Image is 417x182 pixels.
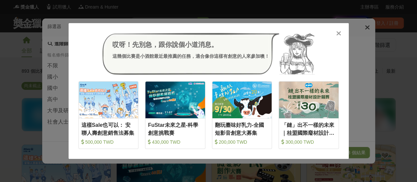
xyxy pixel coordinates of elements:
a: Cover Image翻玩臺味好乳力-全國短影音創意大募集 200,000 TWD [212,81,272,149]
div: 「鏈」出不一樣的未來｜桂盟國際廢材設計競賽 [282,121,336,136]
img: Cover Image [145,82,205,118]
div: 翻玩臺味好乳力-全國短影音創意大募集 [215,121,269,136]
div: 500,000 TWD [81,139,136,145]
img: Cover Image [279,82,339,118]
div: 300,000 TWD [282,139,336,145]
div: FuStar未來之星-科學創意挑戰賽 [148,121,202,136]
div: 這幾個比賽是小酒館最近最推薦的任務，適合像你這樣有創意的人來參加噢！ [112,53,269,60]
img: Avatar [279,33,315,75]
img: Cover Image [212,82,272,118]
div: 哎呀！先別急，跟你說個小道消息。 [112,40,269,50]
div: 200,000 TWD [215,139,269,145]
div: 430,000 TWD [148,139,202,145]
a: Cover Image這樣Sale也可以： 安聯人壽創意銷售法募集 500,000 TWD [78,81,139,149]
img: Cover Image [79,82,138,118]
a: Cover Image「鏈」出不一樣的未來｜桂盟國際廢材設計競賽 300,000 TWD [279,81,339,149]
a: Cover ImageFuStar未來之星-科學創意挑戰賽 430,000 TWD [145,81,205,149]
div: 這樣Sale也可以： 安聯人壽創意銷售法募集 [81,121,136,136]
